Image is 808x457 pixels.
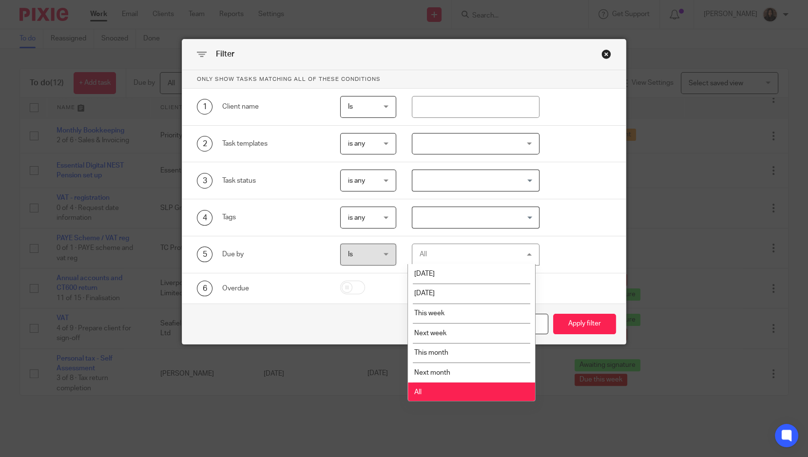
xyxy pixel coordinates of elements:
span: is any [348,214,365,221]
div: Search for option [412,170,539,191]
div: 5 [197,247,212,262]
span: [DATE] [414,270,435,277]
div: Task status [222,176,325,186]
span: Is [348,103,353,110]
div: Task templates [222,139,325,149]
div: Close this dialog window [601,49,611,59]
span: Is [348,251,353,258]
div: 4 [197,210,212,226]
span: [DATE] [414,290,435,297]
input: Search for option [413,209,534,226]
p: Only show tasks matching all of these conditions [182,70,626,89]
button: Apply filter [553,314,616,335]
span: Next week [414,330,446,337]
div: 2 [197,136,212,152]
div: Client name [222,102,325,112]
span: This week [414,310,444,317]
span: All [414,389,422,396]
span: is any [348,177,365,184]
div: 6 [197,281,212,296]
div: Search for option [412,207,539,228]
span: is any [348,140,365,147]
span: Next month [414,369,450,376]
div: 1 [197,99,212,114]
span: This month [414,349,448,356]
div: Tags [222,212,325,222]
div: Overdue [222,284,325,293]
div: All [420,251,427,258]
div: Due by [222,249,325,259]
span: Filter [216,50,234,58]
input: Search for option [413,172,534,189]
div: 3 [197,173,212,189]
